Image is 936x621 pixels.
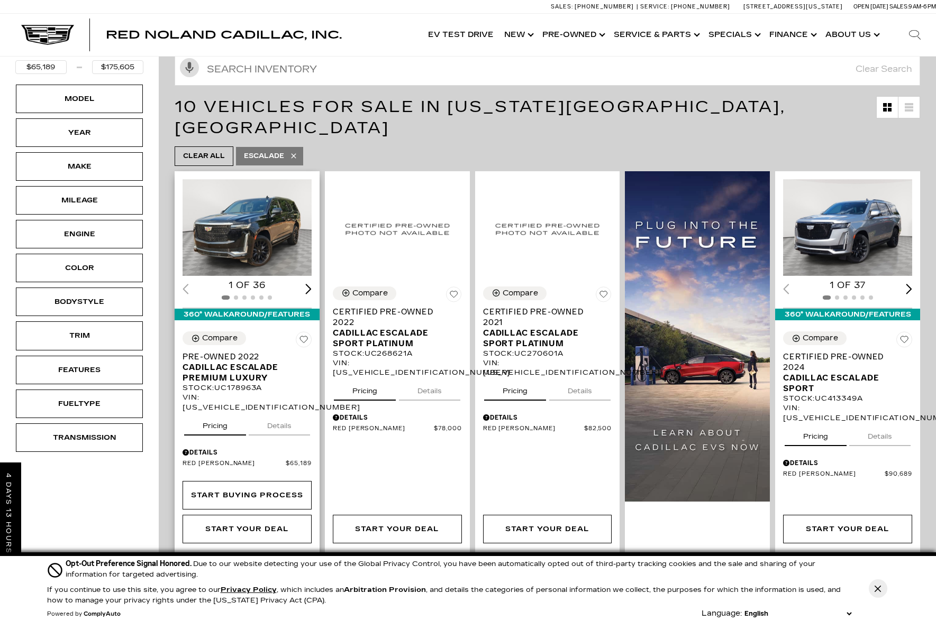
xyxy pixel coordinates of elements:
[286,460,312,468] span: $65,189
[53,398,106,410] div: Fueltype
[743,3,843,10] a: [STREET_ADDRESS][US_STATE]
[16,254,143,282] div: ColorColor
[92,60,143,74] input: Maximum
[221,586,277,594] a: Privacy Policy
[53,364,106,376] div: Features
[53,432,106,443] div: Transmission
[333,358,462,377] div: VIN: [US_VEHICLE_IDENTIFICATION_NUMBER]
[434,425,462,433] span: $78,000
[505,523,589,535] div: Start Your Deal
[175,97,786,137] span: 10 Vehicles for Sale in [US_STATE][GEOGRAPHIC_DATA], [GEOGRAPHIC_DATA]
[66,559,193,568] span: Opt-Out Preference Signal Honored .
[53,330,106,341] div: Trim
[183,460,286,468] span: Red [PERSON_NAME]
[183,331,246,345] button: Compare Vehicle
[783,179,912,276] img: 2024 Cadillac Escalade Sport 1
[183,383,312,393] div: Stock : UC178963A
[183,448,312,457] div: Pricing Details - Pre-Owned 2022 Cadillac Escalade Premium Luxury
[764,14,820,56] a: Finance
[53,228,106,240] div: Engine
[671,3,730,10] span: [PHONE_NUMBER]
[783,179,912,276] div: 1 / 2
[806,523,889,535] div: Start Your Deal
[333,328,454,349] span: Cadillac Escalade Sport Platinum
[483,307,612,349] a: Certified Pre-Owned 2021Cadillac Escalade Sport Platinum
[16,423,143,452] div: TransmissionTransmission
[483,413,612,422] div: Pricing Details - Certified Pre-Owned 2021 Cadillac Escalade Sport Platinum
[334,377,396,401] button: pricing tab
[183,351,312,383] a: Pre-Owned 2022Cadillac Escalade Premium Luxury
[183,481,312,509] div: Start Buying Process
[896,331,912,351] button: Save Vehicle
[783,351,904,373] span: Certified Pre-Owned 2024
[15,60,67,74] input: Minimum
[106,30,342,40] a: Red Noland Cadillac, Inc.
[537,14,608,56] a: Pre-Owned
[53,93,106,105] div: Model
[53,262,106,274] div: Color
[575,3,634,10] span: [PHONE_NUMBER]
[483,425,584,433] span: Red [PERSON_NAME]
[783,470,885,478] span: Red [PERSON_NAME]
[423,14,499,56] a: EV Test Drive
[183,362,304,383] span: Cadillac Escalade Premium Luxury
[785,423,847,446] button: pricing tab
[244,150,284,163] span: Escalade
[783,331,847,345] button: Compare Vehicle
[551,3,573,10] span: Sales:
[483,349,612,358] div: Stock : UC270601A
[783,394,912,403] div: Stock : UC413349A
[249,412,310,435] button: details tab
[47,586,841,605] p: If you continue to use this site, you agree to our , which includes an , and details the categori...
[47,611,121,617] div: Powered by
[333,286,396,300] button: Compare Vehicle
[202,333,238,343] div: Compare
[549,377,611,401] button: details tab
[16,85,143,113] div: ModelModel
[205,523,289,535] div: Start Your Deal
[499,14,537,56] a: New
[849,423,911,446] button: details tab
[333,349,462,358] div: Stock : UC268621A
[783,351,912,394] a: Certified Pre-Owned 2024Cadillac Escalade Sport
[183,393,312,412] div: VIN: [US_VEHICLE_IDENTIFICATION_NUMBER]
[333,307,454,328] span: Certified Pre-Owned 2022
[183,460,312,468] a: Red [PERSON_NAME] $65,189
[640,3,669,10] span: Service:
[483,358,612,377] div: VIN: [US_VEHICLE_IDENTIFICATION_NUMBER]
[16,220,143,248] div: EngineEngine
[783,470,912,478] a: Red [PERSON_NAME] $90,689
[333,425,434,433] span: Red [PERSON_NAME]
[53,161,106,172] div: Make
[783,373,904,394] span: Cadillac Escalade Sport
[703,14,764,56] a: Specials
[183,280,312,291] div: 1 of 36
[53,296,106,308] div: Bodystyle
[551,4,637,10] a: Sales: [PHONE_NUMBER]
[183,515,312,543] div: Start Your Deal
[503,289,538,298] div: Compare
[889,3,908,10] span: Sales:
[783,458,912,468] div: Pricing Details - Certified Pre-Owned 2024 Cadillac Escalade Sport
[16,390,143,418] div: FueltypeFueltype
[483,307,604,328] span: Certified Pre-Owned 2021
[16,356,143,384] div: FeaturesFeatures
[175,53,920,86] input: Search Inventory
[484,377,546,401] button: pricing tab
[333,307,462,349] a: Certified Pre-Owned 2022Cadillac Escalade Sport Platinum
[483,179,612,279] img: 2021 Cadillac Escalade Sport Platinum
[296,331,312,351] button: Save Vehicle
[446,286,462,307] button: Save Vehicle
[608,14,703,56] a: Service & Parts
[16,152,143,181] div: MakeMake
[637,4,733,10] a: Service: [PHONE_NUMBER]
[53,194,106,206] div: Mileage
[183,179,312,276] img: 2022 Cadillac Escalade Premium Luxury 1
[16,186,143,215] div: MileageMileage
[399,377,460,401] button: details tab
[21,25,74,45] img: Cadillac Dark Logo with Cadillac White Text
[908,3,936,10] span: 9 AM-6 PM
[191,489,303,501] div: Start Buying Process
